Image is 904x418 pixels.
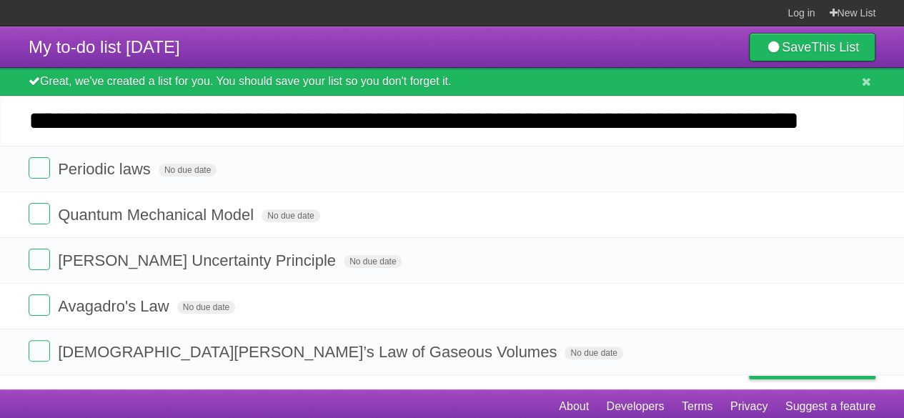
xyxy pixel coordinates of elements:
[565,347,622,359] span: No due date
[811,40,859,54] b: This List
[177,301,235,314] span: No due date
[788,203,815,227] label: Star task
[29,340,50,362] label: Done
[29,249,50,270] label: Done
[749,33,875,61] a: SaveThis List
[29,203,50,224] label: Done
[262,209,319,222] span: No due date
[788,340,815,364] label: Star task
[159,164,217,176] span: No due date
[58,343,560,361] span: [DEMOGRAPHIC_DATA][PERSON_NAME]’s Law of Gaseous Volumes
[58,252,339,269] span: [PERSON_NAME] Uncertainty Principle
[788,294,815,318] label: Star task
[344,255,402,268] span: No due date
[29,37,180,56] span: My to-do list [DATE]
[788,249,815,272] label: Star task
[779,354,868,379] span: Buy me a coffee
[58,297,172,315] span: Avagadro's Law
[58,206,257,224] span: Quantum Mechanical Model
[788,157,815,181] label: Star task
[29,294,50,316] label: Done
[29,157,50,179] label: Done
[58,160,154,178] span: Periodic laws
